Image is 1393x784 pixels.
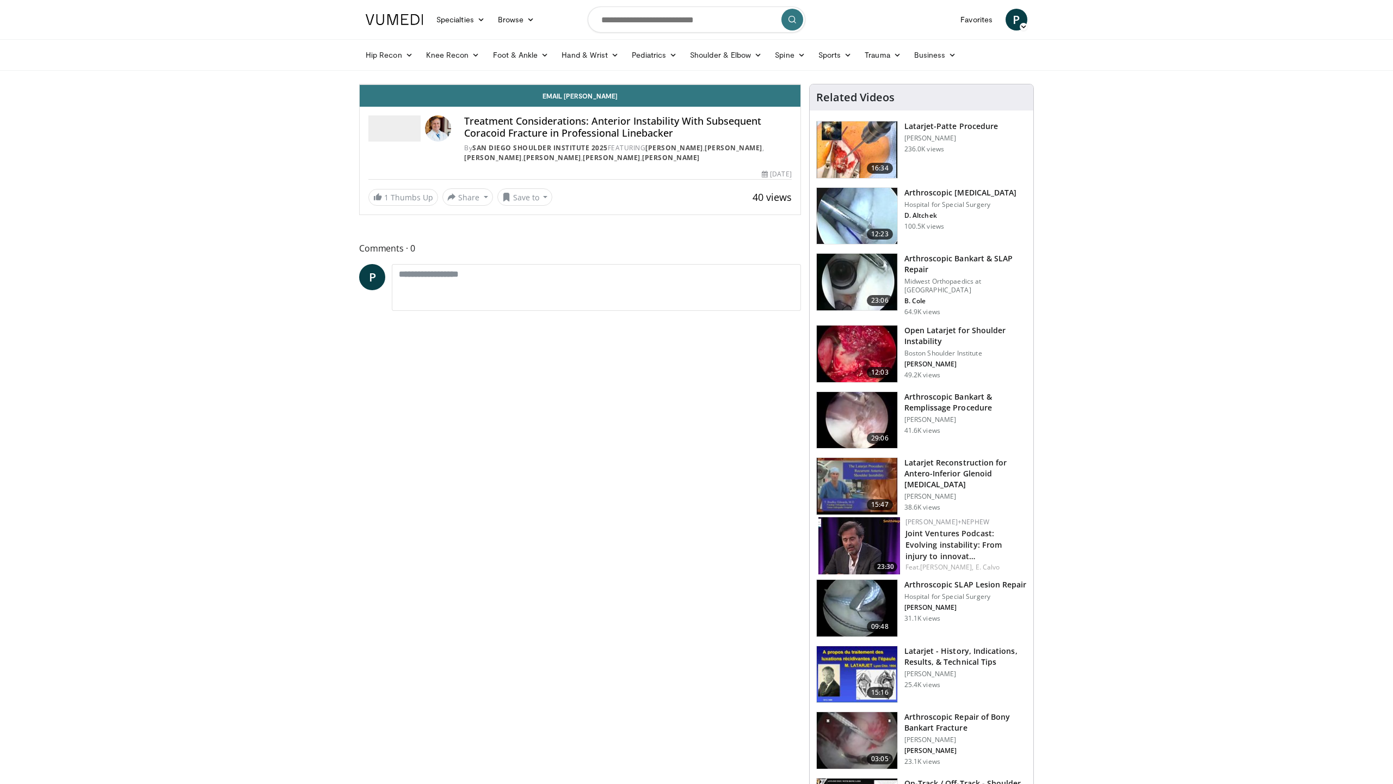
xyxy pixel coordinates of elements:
[904,646,1027,667] h3: Latarjet - History, Indications, Results, & Technical Tips
[816,646,1027,703] a: 15:16 Latarjet - History, Indications, Results, & Technical Tips [PERSON_NAME] 25.4K views
[359,264,385,290] a: P
[642,153,700,162] a: [PERSON_NAME]
[817,392,897,449] img: wolf_3.png.150x105_q85_crop-smart_upscale.jpg
[904,670,1027,678] p: [PERSON_NAME]
[817,458,897,514] img: 38708_0000_3.png.150x105_q85_crop-smart_upscale.jpg
[904,297,1027,305] p: B. Cole
[867,295,893,306] span: 23:06
[858,44,908,66] a: Trauma
[904,200,1017,209] p: Hospital for Special Surgery
[425,115,451,142] img: Avatar
[904,503,940,512] p: 38.6K views
[1006,9,1027,30] a: P
[867,499,893,510] span: 15:47
[904,603,1027,612] p: [PERSON_NAME]
[904,134,998,143] p: [PERSON_NAME]
[464,115,792,139] h4: Treatment Considerations: Anterior Instability With Subsequent Coracoid Fracture in Professional ...
[812,44,859,66] a: Sports
[904,746,1027,755] p: [PERSON_NAME]
[817,712,897,769] img: 30068_3.png.150x105_q85_crop-smart_upscale.jpg
[867,687,893,698] span: 15:16
[816,391,1027,449] a: 29:06 Arthroscopic Bankart & Remplissage Procedure [PERSON_NAME] 41.6K views
[683,44,768,66] a: Shoulder & Elbow
[816,253,1027,316] a: 23:06 Arthroscopic Bankart & SLAP Repair Midwest Orthopaedics at [GEOGRAPHIC_DATA] B. Cole 64.9K ...
[360,84,800,85] video-js: Video Player
[976,562,1000,572] a: E. Calvo
[497,188,553,206] button: Save to
[818,517,900,574] a: 23:30
[904,349,1027,358] p: Boston Shoulder Institute
[905,517,989,526] a: [PERSON_NAME]+Nephew
[817,188,897,244] img: 10039_3.png.150x105_q85_crop-smart_upscale.jpg
[817,326,897,382] img: 944938_3.png.150x105_q85_crop-smart_upscale.jpg
[645,143,703,152] a: [PERSON_NAME]
[904,457,1027,490] h3: Latarjet Reconstruction for Antero-Inferior Glenoid [MEDICAL_DATA]
[867,367,893,378] span: 12:03
[762,169,791,179] div: [DATE]
[583,153,640,162] a: [PERSON_NAME]
[472,143,608,152] a: San Diego Shoulder Institute 2025
[920,562,973,572] a: [PERSON_NAME],
[904,277,1027,295] p: Midwest Orthopaedics at [GEOGRAPHIC_DATA]
[904,187,1017,198] h3: Arthroscopic [MEDICAL_DATA]
[555,44,625,66] a: Hand & Wrist
[753,191,792,204] span: 40 views
[817,580,897,636] img: 6871_3.png.150x105_q85_crop-smart_upscale.jpg
[954,9,999,30] a: Favorites
[908,44,963,66] a: Business
[816,121,1027,179] a: 16:34 Latarjet-Patte Procedure [PERSON_NAME] 236.0K views
[904,222,944,231] p: 100.5K views
[904,253,1027,275] h3: Arthroscopic Bankart & SLAP Repair
[359,241,801,255] span: Comments 0
[816,325,1027,383] a: 12:03 Open Latarjet for Shoulder Instability Boston Shoulder Institute [PERSON_NAME] 49.2K views
[486,44,556,66] a: Foot & Ankle
[366,14,423,25] img: VuMedi Logo
[817,121,897,178] img: 617583_3.png.150x105_q85_crop-smart_upscale.jpg
[384,192,389,203] span: 1
[904,712,1027,733] h3: Arthroscopic Repair of Bony Bankart Fracture
[904,579,1027,590] h3: Arthroscopic SLAP Lesion Repair
[904,121,998,132] h3: Latarjet-Patte Procedure
[368,189,438,206] a: 1 Thumbs Up
[867,163,893,174] span: 16:34
[904,360,1027,369] p: [PERSON_NAME]
[816,457,1027,515] a: 15:47 Latarjet Reconstruction for Antero-Inferior Glenoid [MEDICAL_DATA] [PERSON_NAME] 38.6K views
[588,7,805,33] input: Search topics, interventions
[904,592,1027,601] p: Hospital for Special Surgery
[491,9,541,30] a: Browse
[904,415,1027,424] p: [PERSON_NAME]
[768,44,811,66] a: Spine
[464,143,792,163] div: By FEATURING , , , , ,
[905,562,1025,572] div: Feat.
[904,145,944,154] p: 236.0K views
[420,44,486,66] a: Knee Recon
[904,426,940,435] p: 41.6K views
[904,736,1027,744] p: [PERSON_NAME]
[817,646,897,703] img: 706543_3.png.150x105_q85_crop-smart_upscale.jpg
[904,391,1027,413] h3: Arthroscopic Bankart & Remplissage Procedure
[904,211,1017,220] p: D. Altchek
[904,371,940,379] p: 49.2K views
[904,757,940,766] p: 23.1K views
[818,517,900,574] img: 68d4790e-0872-429d-9d74-59e6247d6199.150x105_q85_crop-smart_upscale.jpg
[904,492,1027,501] p: [PERSON_NAME]
[368,115,421,142] img: San Diego Shoulder Institute 2025
[904,325,1027,347] h3: Open Latarjet for Shoulder Instability
[360,85,800,107] a: Email [PERSON_NAME]
[817,254,897,310] img: cole_0_3.png.150x105_q85_crop-smart_upscale.jpg
[867,433,893,444] span: 29:06
[523,153,581,162] a: [PERSON_NAME]
[904,614,940,623] p: 31.1K views
[442,188,493,206] button: Share
[874,562,897,572] span: 23:30
[867,621,893,632] span: 09:48
[816,579,1027,637] a: 09:48 Arthroscopic SLAP Lesion Repair Hospital for Special Surgery [PERSON_NAME] 31.1K views
[464,153,522,162] a: [PERSON_NAME]
[430,9,491,30] a: Specialties
[705,143,762,152] a: [PERSON_NAME]
[816,91,895,104] h4: Related Videos
[359,44,420,66] a: Hip Recon
[904,681,940,689] p: 25.4K views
